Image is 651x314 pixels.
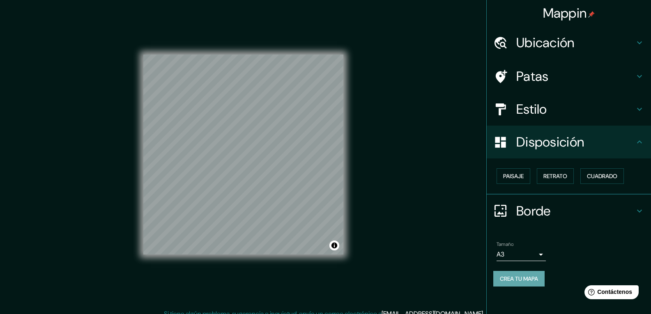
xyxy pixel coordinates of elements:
[516,202,551,220] font: Borde
[487,93,651,126] div: Estilo
[543,172,567,180] font: Retrato
[580,168,624,184] button: Cuadrado
[578,282,642,305] iframe: Lanzador de widgets de ayuda
[497,168,530,184] button: Paisaje
[516,68,549,85] font: Patas
[143,55,343,254] canvas: Mapa
[329,241,339,250] button: Activar o desactivar atribución
[487,26,651,59] div: Ubicación
[516,133,584,151] font: Disposición
[493,271,545,286] button: Crea tu mapa
[487,126,651,158] div: Disposición
[497,250,504,259] font: A3
[537,168,574,184] button: Retrato
[487,60,651,93] div: Patas
[588,11,595,18] img: pin-icon.png
[543,5,587,22] font: Mappin
[516,101,547,118] font: Estilo
[500,275,538,282] font: Crea tu mapa
[487,195,651,227] div: Borde
[497,241,513,248] font: Tamaño
[503,172,524,180] font: Paisaje
[497,248,546,261] div: A3
[587,172,617,180] font: Cuadrado
[516,34,575,51] font: Ubicación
